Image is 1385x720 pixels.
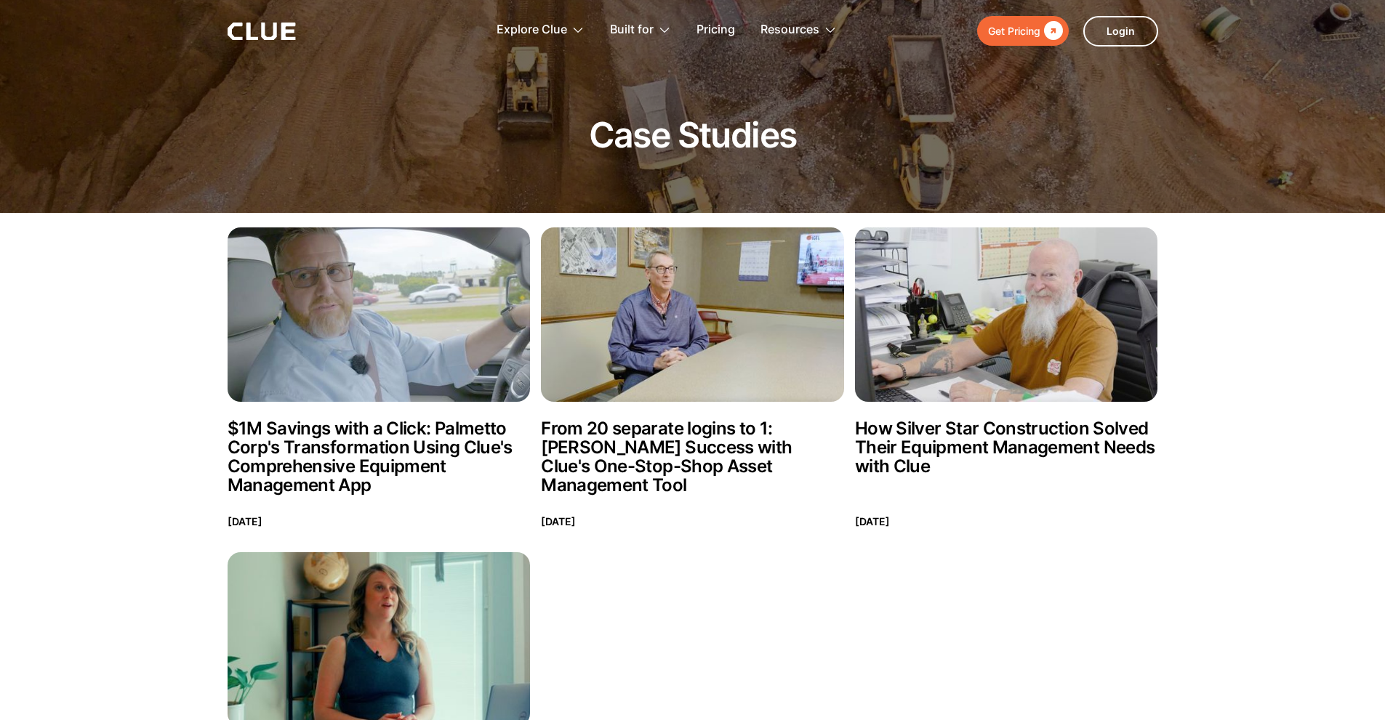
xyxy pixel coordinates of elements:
div: Built for [610,7,654,53]
a: Pricing [696,7,735,53]
a: $1M Savings with a Click: Palmetto Corp's Transformation Using Clue's Comprehensive Equipment Man... [228,227,531,530]
img: From 20 separate logins to 1: Igel's Success with Clue's One-Stop-Shop Asset Management Tool [541,227,844,402]
div: Get Pricing [988,22,1040,40]
a: How Silver Star Construction Solved Their Equipment Management Needs with ClueHow Silver Star Con... [855,227,1158,530]
h2: $1M Savings with a Click: Palmetto Corp's Transformation Using Clue's Comprehensive Equipment Man... [228,419,531,495]
h2: How Silver Star Construction Solved Their Equipment Management Needs with Clue [855,419,1158,476]
div: Explore Clue [497,7,567,53]
div: Built for [610,7,671,53]
a: Get Pricing [977,16,1069,46]
p: [DATE] [541,512,576,530]
a: From 20 separate logins to 1: Igel's Success with Clue's One-Stop-Shop Asset Management ToolFrom ... [541,227,844,530]
h1: Case Studies [589,116,797,155]
div: Resources [760,7,819,53]
div: Explore Clue [497,7,585,53]
p: [DATE] [855,512,890,530]
div: Resources [760,7,837,53]
img: $1M Savings with a Click: Palmetto Corp's Transformation Using Clue's Comprehensive Equipment Man... [228,227,531,402]
a: Login [1083,16,1158,46]
p: [DATE] [228,512,262,530]
div:  [1040,22,1063,40]
h2: From 20 separate logins to 1: [PERSON_NAME] Success with Clue's One-Stop-Shop Asset Management Tool [541,419,844,495]
img: How Silver Star Construction Solved Their Equipment Management Needs with Clue [855,227,1158,402]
